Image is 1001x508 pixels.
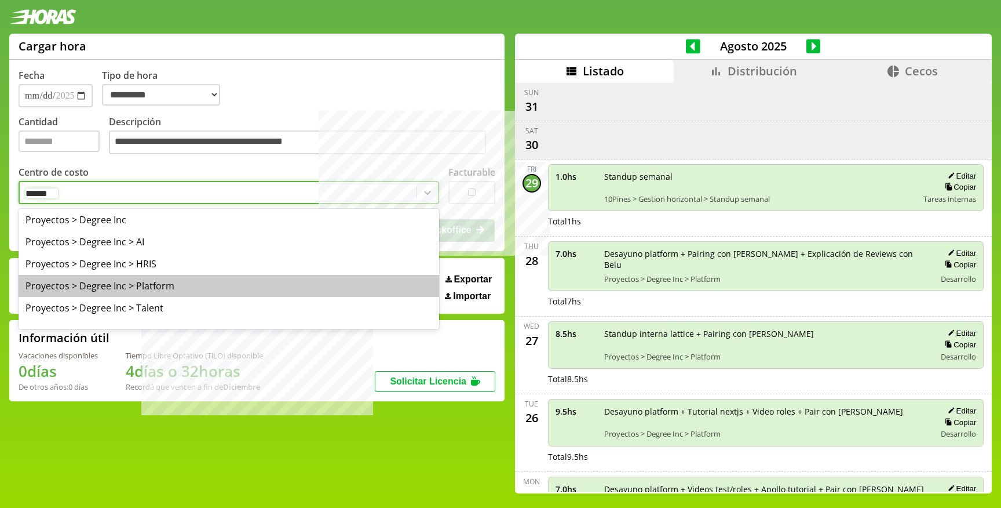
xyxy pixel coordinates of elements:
span: Importar [453,291,491,302]
div: 31 [523,97,541,116]
button: Copiar [941,260,976,270]
h2: Información útil [19,330,109,346]
button: Exportar [442,274,495,285]
span: Standup semanal [604,171,916,182]
label: Descripción [109,115,495,158]
span: Desarrollo [941,274,976,284]
div: Proyectos > Degree Inc > AI [19,231,439,253]
button: Editar [944,484,976,494]
span: Desarrollo [941,351,976,362]
div: 29 [523,174,541,193]
span: Agosto 2025 [700,38,806,54]
div: 27 [523,331,541,350]
span: Proyectos > Degree Inc > Platform [604,351,928,362]
span: Proyectos > Degree Inc > Platform [604,274,928,284]
span: 7.0 hs [556,484,596,495]
div: Recordá que vencen a fin de [126,382,263,392]
button: Solicitar Licencia [375,371,495,392]
div: De otros años: 0 días [19,382,98,392]
div: Total 1 hs [548,216,984,227]
label: Fecha [19,69,45,82]
textarea: Descripción [109,130,486,155]
div: Mon [523,477,540,487]
span: Distribución [728,63,797,79]
button: Editar [944,171,976,181]
span: 8.5 hs [556,328,596,339]
button: Editar [944,248,976,258]
span: Desayuno platform + Videos test/roles + Apollo tutorial + Pair con [PERSON_NAME] [604,484,928,495]
div: Total 7 hs [548,296,984,307]
button: Copiar [941,182,976,192]
label: Cantidad [19,115,109,158]
img: logotipo [9,9,76,24]
b: Diciembre [223,382,260,392]
div: Proyectos > Degree Inc [19,209,439,231]
div: Sun [524,88,539,97]
span: Cecos [905,63,938,79]
div: Tiempo Libre Optativo (TiLO) disponible [126,350,263,361]
div: Wed [524,321,539,331]
span: 9.5 hs [556,406,596,417]
button: Copiar [941,418,976,427]
div: Proyectos > Degree Inc > Talent [19,297,439,319]
span: Solicitar Licencia [390,376,466,386]
span: Standup interna lattice + Pairing con [PERSON_NAME] [604,328,928,339]
div: 25 [523,487,541,505]
div: Tue [525,399,538,409]
span: 1.0 hs [556,171,596,182]
div: Total 8.5 hs [548,373,984,384]
div: Total 9.5 hs [548,451,984,462]
div: Sat [525,126,538,136]
label: Facturable [448,166,495,179]
label: Centro de costo [19,166,89,179]
span: Listado [583,63,624,79]
h1: Cargar hora [19,38,86,54]
span: Proyectos > Degree Inc > Platform [604,429,928,439]
span: Desayuno platform + Pairing con [PERSON_NAME] + Explicación de Reviews con Belu [604,248,928,270]
select: Tipo de hora [102,84,220,106]
label: Tipo de hora [102,69,229,107]
div: Proyectos > Degree Inc > HRIS [19,253,439,275]
span: 7.0 hs [556,248,596,259]
h1: 4 días o 32 horas [126,361,263,382]
button: Copiar [941,340,976,350]
span: Desayuno platform + Tutorial nextjs + Video roles + Pair con [PERSON_NAME] [604,406,928,417]
div: 26 [523,409,541,427]
input: Cantidad [19,130,100,152]
button: Editar [944,406,976,416]
span: Exportar [454,274,492,285]
h1: 0 días [19,361,98,382]
div: Thu [524,241,539,251]
div: Fri [527,164,536,174]
div: Proyectos > Degree Inc > Platform [19,275,439,297]
div: scrollable content [515,83,992,492]
button: Editar [944,328,976,338]
div: 30 [523,136,541,154]
span: Tareas internas [923,194,976,204]
span: Desarrollo [941,429,976,439]
div: 28 [523,251,541,270]
span: 10Pines > Gestion horizontal > Standup semanal [604,194,916,204]
div: Vacaciones disponibles [19,350,98,361]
